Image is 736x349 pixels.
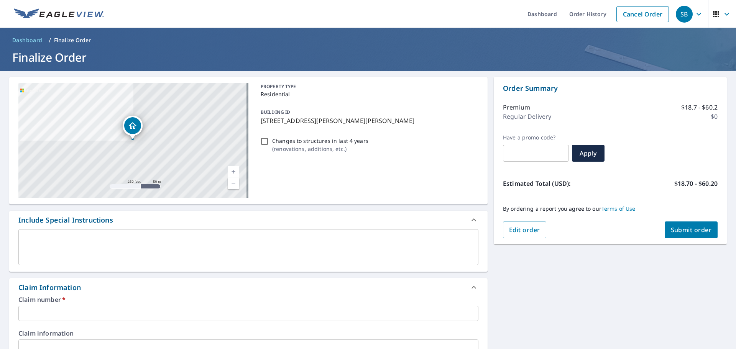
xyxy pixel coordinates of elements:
button: Apply [572,145,605,162]
a: Cancel Order [616,6,669,22]
div: Claim Information [9,278,488,297]
nav: breadcrumb [9,34,727,46]
div: SB [676,6,693,23]
h1: Finalize Order [9,49,727,65]
label: Have a promo code? [503,134,569,141]
p: ( renovations, additions, etc. ) [272,145,368,153]
p: Premium [503,103,530,112]
p: BUILDING ID [261,109,290,115]
button: Submit order [665,221,718,238]
span: Submit order [671,226,712,234]
p: Changes to structures in last 4 years [272,137,368,145]
label: Claim number [18,297,478,303]
p: PROPERTY TYPE [261,83,475,90]
button: Edit order [503,221,546,238]
p: Order Summary [503,83,718,93]
a: Terms of Use [601,205,636,212]
span: Apply [578,149,598,157]
p: $18.7 - $60.2 [681,103,718,112]
img: EV Logo [14,8,104,20]
a: Current Level 17, Zoom In [228,166,239,177]
a: Current Level 17, Zoom Out [228,177,239,189]
p: $18.70 - $60.20 [674,179,718,188]
div: Include Special Instructions [18,215,113,225]
p: Finalize Order [54,36,91,44]
p: $0 [711,112,718,121]
li: / [49,36,51,45]
p: By ordering a report you agree to our [503,205,718,212]
div: Dropped pin, building 1, Residential property, 1831 Lake Glen Dr Fuquay Varina, NC 27526 [123,116,143,139]
span: Edit order [509,226,540,234]
div: Claim Information [18,282,81,293]
p: Residential [261,90,475,98]
p: [STREET_ADDRESS][PERSON_NAME][PERSON_NAME] [261,116,475,125]
label: Claim information [18,330,478,336]
div: Include Special Instructions [9,211,488,229]
span: Dashboard [12,36,43,44]
p: Estimated Total (USD): [503,179,610,188]
p: Regular Delivery [503,112,551,121]
a: Dashboard [9,34,46,46]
